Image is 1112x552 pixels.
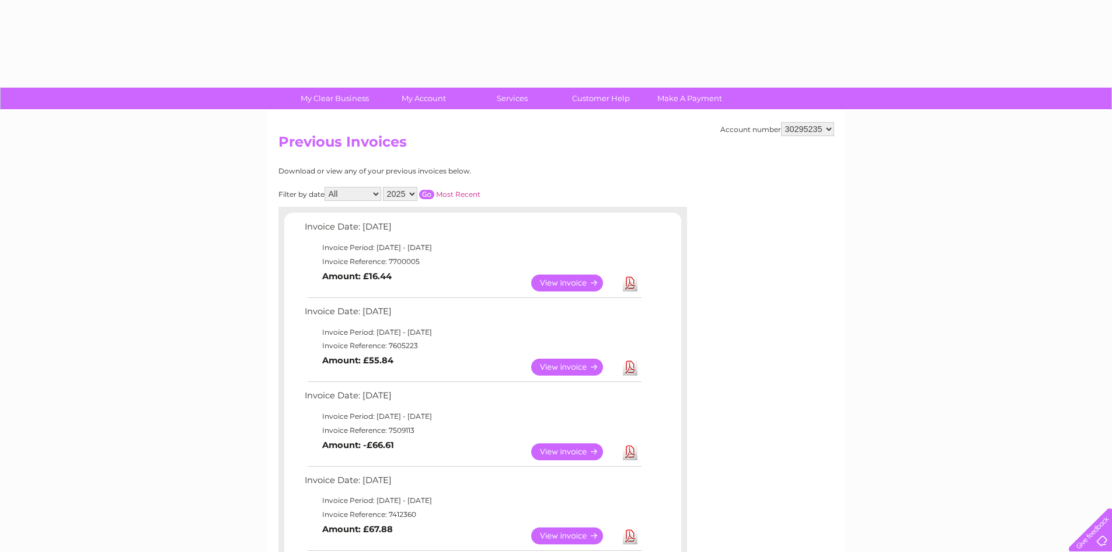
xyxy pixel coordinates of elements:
[322,524,393,534] b: Amount: £67.88
[623,275,637,291] a: Download
[623,359,637,376] a: Download
[302,241,643,255] td: Invoice Period: [DATE] - [DATE]
[464,88,560,109] a: Services
[302,325,643,339] td: Invoice Period: [DATE] - [DATE]
[278,187,585,201] div: Filter by date
[287,88,383,109] a: My Clear Business
[531,359,617,376] a: View
[302,339,643,353] td: Invoice Reference: 7605223
[531,275,617,291] a: View
[302,423,643,438] td: Invoice Reference: 7509113
[375,88,472,109] a: My Account
[302,473,643,494] td: Invoice Date: [DATE]
[322,271,392,282] b: Amount: £16.44
[322,440,394,450] b: Amount: -£66.61
[278,134,834,156] h2: Previous Invoices
[720,122,834,136] div: Account number
[623,443,637,460] a: Download
[302,409,643,423] td: Invoice Period: [DATE] - [DATE]
[302,304,643,325] td: Invoice Date: [DATE]
[302,255,643,269] td: Invoice Reference: 7700005
[531,443,617,460] a: View
[531,527,617,544] a: View
[302,494,643,508] td: Invoice Period: [DATE] - [DATE]
[322,355,393,366] b: Amount: £55.84
[642,88,738,109] a: Make A Payment
[623,527,637,544] a: Download
[436,190,480,199] a: Most Recent
[302,388,643,409] td: Invoice Date: [DATE]
[278,167,585,175] div: Download or view any of your previous invoices below.
[302,219,643,241] td: Invoice Date: [DATE]
[553,88,649,109] a: Customer Help
[302,508,643,522] td: Invoice Reference: 7412360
